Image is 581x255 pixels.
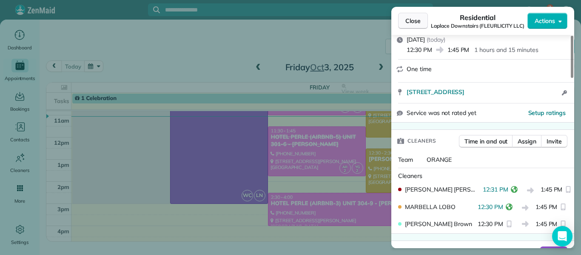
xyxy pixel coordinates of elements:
span: ( today ) [427,36,445,43]
span: [PERSON_NAME] Brown [405,220,472,228]
span: MARBELLA LOBO [405,203,456,211]
span: 12:30 PM [478,203,503,213]
span: Try Now [540,246,567,255]
a: [STREET_ADDRESS] [407,88,559,96]
span: Assign [518,137,536,146]
span: Time in and out [464,137,507,146]
span: Residential [460,12,496,23]
span: Team [398,156,413,163]
button: Setup ratings [528,109,566,117]
span: Laplace Downstairs (FLEURLICITY LLC) [431,23,524,29]
button: Time in and out [459,135,513,148]
p: 1 hours and 15 minutes [474,46,538,54]
span: Cleaners [398,172,422,180]
span: Cleaners [407,137,436,145]
span: [DATE] [407,36,425,43]
button: Invite [541,135,567,148]
span: 12:30 PM [478,220,503,228]
span: 12:30 PM [407,46,432,54]
span: 1:45 PM [535,203,558,213]
span: Close [405,17,421,25]
span: Setup ratings [528,109,566,117]
button: Open access information [559,88,569,98]
button: Assign [512,135,542,148]
span: 1:45 PM [447,46,470,54]
button: Close [398,13,428,29]
span: 1:45 PM [535,220,558,228]
span: [STREET_ADDRESS] [407,88,464,96]
span: Actions [535,17,555,25]
span: Service was not rated yet [407,109,476,117]
span: [PERSON_NAME] [PERSON_NAME] [405,185,479,194]
span: One time [407,65,432,73]
span: 1:45 PM [541,185,563,196]
span: Invite [547,137,562,146]
div: Open Intercom Messenger [552,226,572,246]
span: ORANGE [427,156,452,163]
span: 12:31 PM [483,185,508,196]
